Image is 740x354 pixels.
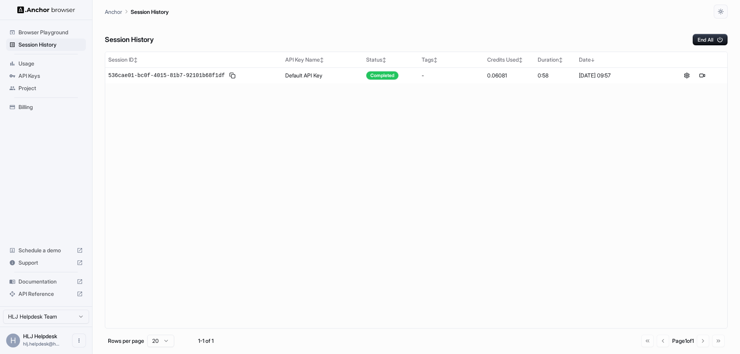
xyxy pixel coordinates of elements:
[105,7,169,16] nav: breadcrumb
[18,278,74,285] span: Documentation
[187,337,225,345] div: 1-1 of 1
[72,334,86,347] button: Open menu
[559,57,563,63] span: ↕
[18,247,74,254] span: Schedule a demo
[366,56,415,64] div: Status
[18,72,83,80] span: API Keys
[108,72,225,79] span: 536cae01-bc0f-4015-81b7-92101b68f1df
[6,26,86,39] div: Browser Playground
[366,71,399,80] div: Completed
[672,337,694,345] div: Page 1 of 1
[18,290,74,298] span: API Reference
[591,57,595,63] span: ↓
[693,34,728,45] button: End All
[285,56,360,64] div: API Key Name
[487,72,531,79] div: 0.06081
[6,82,86,94] div: Project
[17,6,75,13] img: Anchor Logo
[6,101,86,113] div: Billing
[18,84,83,92] span: Project
[579,72,659,79] div: [DATE] 09:57
[6,70,86,82] div: API Keys
[6,244,86,257] div: Schedule a demo
[18,41,83,49] span: Session History
[108,56,279,64] div: Session ID
[23,333,57,339] span: HLJ Helpdesk
[422,72,481,79] div: -
[6,334,20,347] div: H
[282,67,363,83] td: Default API Key
[131,8,169,16] p: Session History
[134,57,138,63] span: ↕
[18,259,74,267] span: Support
[320,57,324,63] span: ↕
[108,337,144,345] p: Rows per page
[18,103,83,111] span: Billing
[6,288,86,300] div: API Reference
[579,56,659,64] div: Date
[434,57,437,63] span: ↕
[519,57,523,63] span: ↕
[6,257,86,269] div: Support
[422,56,481,64] div: Tags
[538,56,572,64] div: Duration
[105,8,122,16] p: Anchor
[487,56,531,64] div: Credits Used
[18,60,83,67] span: Usage
[6,275,86,288] div: Documentation
[105,34,154,45] h6: Session History
[382,57,386,63] span: ↕
[6,39,86,51] div: Session History
[6,57,86,70] div: Usage
[538,72,572,79] div: 0:58
[18,29,83,36] span: Browser Playground
[23,341,59,347] span: hlj.helpdesk@hellolunajoy.com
